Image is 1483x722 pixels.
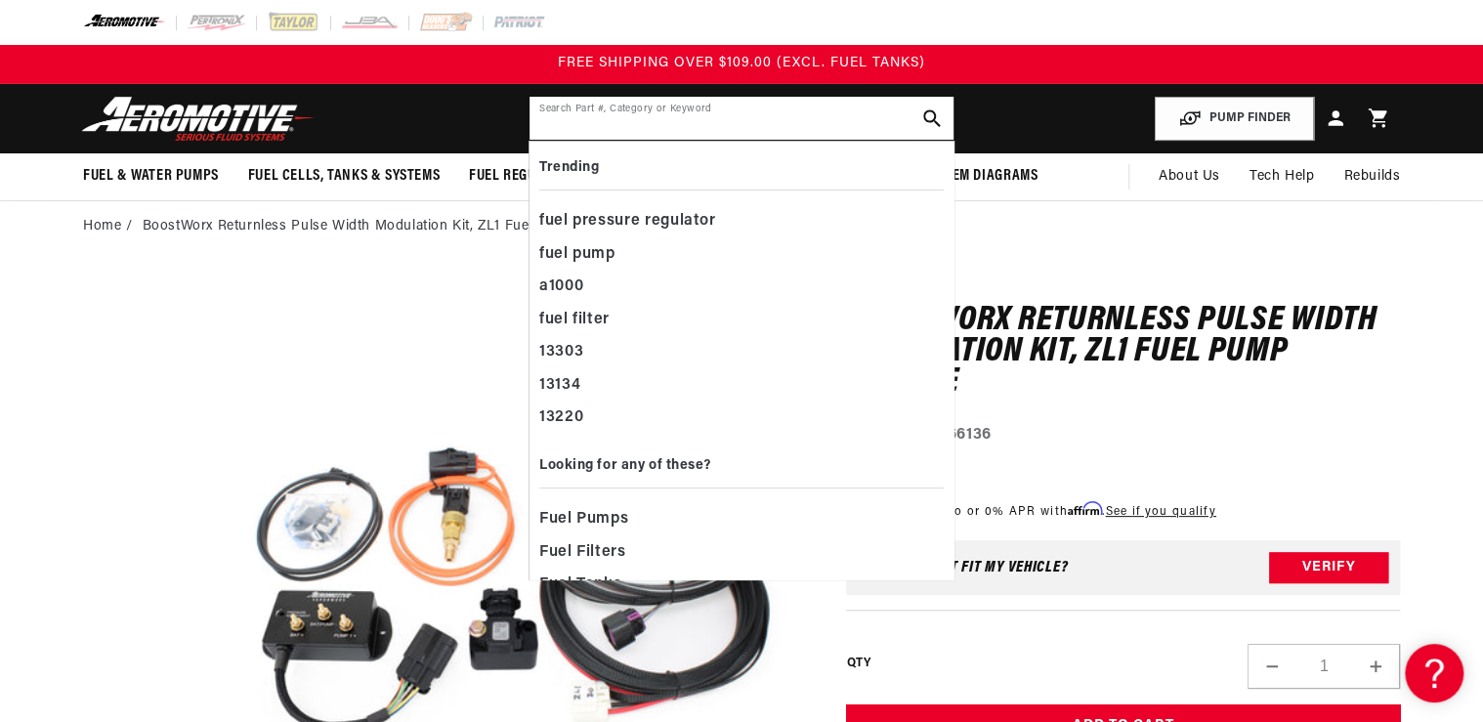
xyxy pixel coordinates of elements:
div: 13220 [539,402,944,435]
span: Fuel & Water Pumps [83,166,219,187]
nav: breadcrumbs [83,216,1400,237]
button: PUMP FINDER [1155,97,1314,141]
span: About Us [1159,169,1220,184]
li: BoostWorx Returnless Pulse Width Modulation Kit, ZL1 Fuel Pump Module [143,216,628,237]
span: Rebuilds [1343,166,1400,188]
a: About Us [1144,153,1235,200]
div: fuel filter [539,304,944,337]
img: Aeromotive [76,96,320,142]
a: Home [83,216,121,237]
b: Looking for any of these? [539,458,711,473]
div: 13303 [539,336,944,369]
input: Search by Part Number, Category or Keyword [530,97,953,140]
b: Trending [539,160,599,175]
div: Part Number: [846,423,1400,448]
span: Fuel Cells, Tanks & Systems [248,166,440,187]
div: Does This part fit My vehicle? [858,560,1068,575]
span: FREE SHIPPING OVER $109.00 (EXCL. FUEL TANKS) [558,56,925,70]
summary: Fuel & Water Pumps [68,153,233,199]
summary: Fuel Regulators [454,153,598,199]
div: fuel pump [539,238,944,272]
summary: Tech Help [1235,153,1329,200]
p: Starting at /mo or 0% APR with . [846,502,1215,521]
button: Verify [1269,552,1388,583]
label: QTY [846,656,870,672]
span: Tech Help [1250,166,1314,188]
span: Fuel Filters [539,539,626,567]
a: See if you qualify - Learn more about Affirm Financing (opens in modal) [1105,506,1215,518]
span: Affirm [1068,501,1102,516]
summary: System Diagrams [908,153,1052,199]
span: Fuel Tanks [539,572,621,599]
summary: Rebuilds [1329,153,1415,200]
div: a1000 [539,271,944,304]
summary: Fuel Cells, Tanks & Systems [233,153,454,199]
button: search button [911,97,953,140]
div: 13134 [539,369,944,403]
div: fuel pressure regulator [539,205,944,238]
span: System Diagrams [922,166,1038,187]
span: Fuel Regulators [469,166,583,187]
h1: BoostWorx Returnless Pulse Width Modulation Kit, ZL1 Fuel Pump Module [846,306,1400,399]
strong: 66136 [948,427,992,443]
span: Fuel Pumps [539,506,628,533]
